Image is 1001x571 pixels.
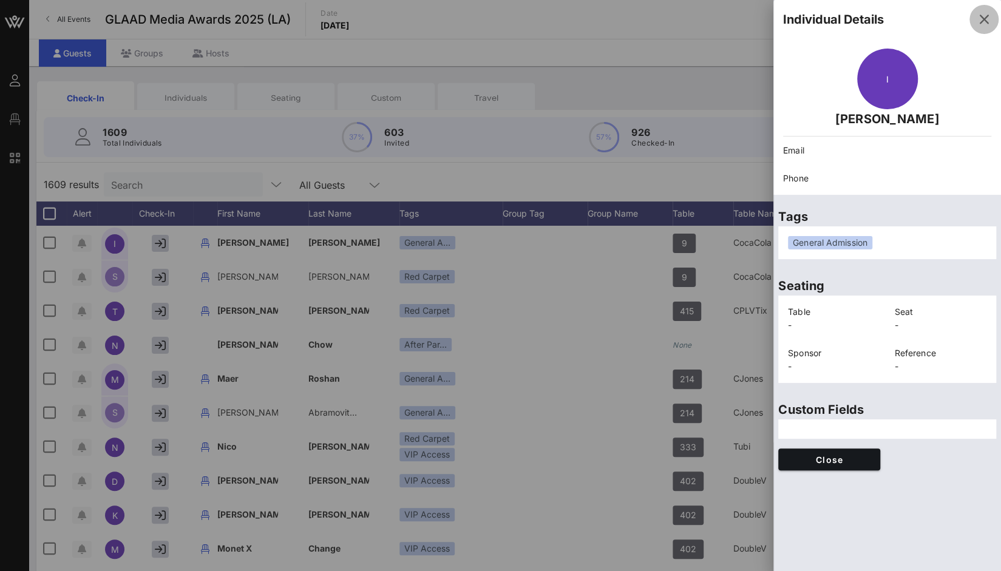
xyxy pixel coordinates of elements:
[886,74,888,84] span: I
[788,454,870,465] span: Close
[788,360,880,373] p: -
[783,10,884,29] div: Individual Details
[778,448,880,470] button: Close
[788,346,880,360] p: Sponsor
[895,346,987,360] p: Reference
[895,305,987,319] p: Seat
[783,109,991,129] p: [PERSON_NAME]
[783,172,991,185] p: Phone
[778,276,996,296] p: Seating
[778,207,996,226] p: Tags
[895,319,987,332] p: -
[788,319,880,332] p: -
[788,236,872,249] div: General Admission
[895,360,987,373] p: -
[788,305,880,319] p: Table
[778,400,996,419] p: Custom Fields
[783,144,991,157] p: Email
